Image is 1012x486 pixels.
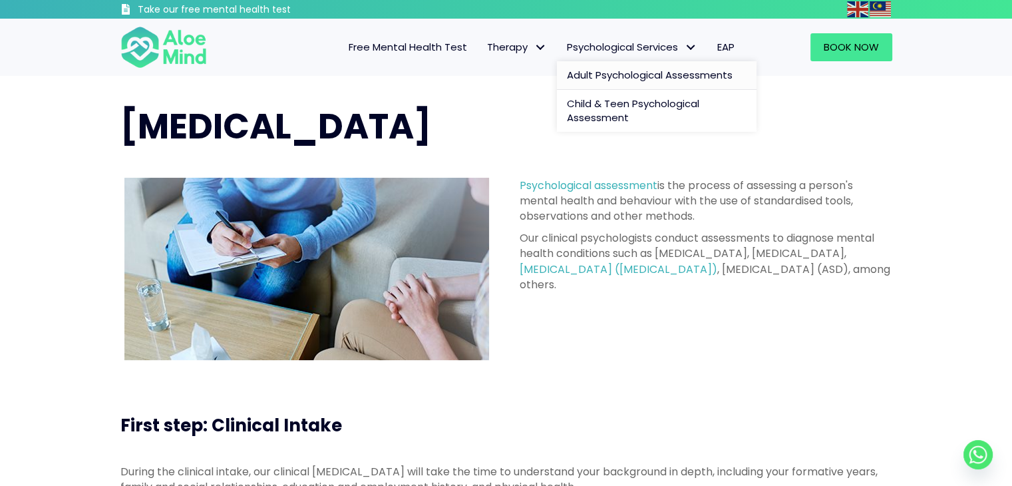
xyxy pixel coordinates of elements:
[707,33,745,61] a: EAP
[847,1,870,17] a: English
[120,413,342,437] span: First step: Clinical Intake
[557,61,757,90] a: Adult Psychological Assessments
[567,40,697,54] span: Psychological Services
[567,68,733,82] span: Adult Psychological Assessments
[681,38,701,57] span: Psychological Services: submenu
[717,40,735,54] span: EAP
[138,3,362,17] h3: Take our free mental health test
[520,262,717,277] a: [MEDICAL_DATA] ([MEDICAL_DATA])
[810,33,892,61] a: Book Now
[847,1,868,17] img: en
[477,33,557,61] a: TherapyTherapy: submenu
[824,40,879,54] span: Book Now
[124,178,489,360] img: psychological assessment
[531,38,550,57] span: Therapy: submenu
[870,1,892,17] a: Malay
[520,178,892,224] p: is the process of assessing a person's mental health and behaviour with the use of standardised t...
[339,33,477,61] a: Free Mental Health Test
[963,440,993,469] a: Whatsapp
[567,97,699,125] span: Child & Teen Psychological Assessment
[120,102,431,150] span: [MEDICAL_DATA]
[557,33,707,61] a: Psychological ServicesPsychological Services: submenu
[520,230,892,292] p: Our clinical psychologists conduct assessments to diagnose mental health conditions such as [MEDI...
[120,3,362,19] a: Take our free mental health test
[487,40,547,54] span: Therapy
[349,40,467,54] span: Free Mental Health Test
[224,33,745,61] nav: Menu
[520,178,657,193] a: Psychological assessment
[557,90,757,132] a: Child & Teen Psychological Assessment
[870,1,891,17] img: ms
[120,25,207,69] img: Aloe mind Logo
